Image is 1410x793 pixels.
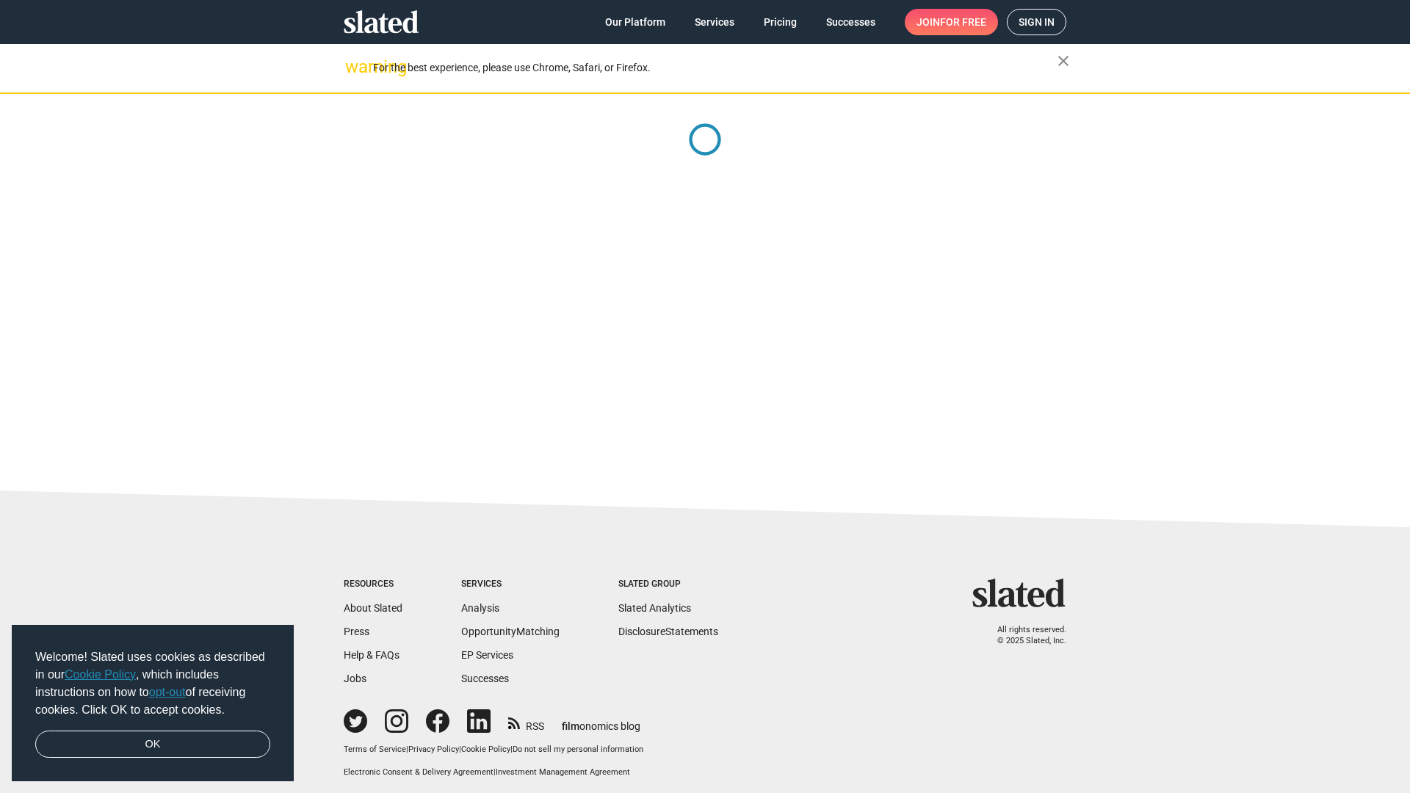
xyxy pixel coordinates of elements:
[461,745,510,754] a: Cookie Policy
[562,708,640,734] a: filmonomics blog
[344,602,402,614] a: About Slated
[510,745,513,754] span: |
[826,9,875,35] span: Successes
[764,9,797,35] span: Pricing
[618,579,718,590] div: Slated Group
[406,745,408,754] span: |
[683,9,746,35] a: Services
[605,9,665,35] span: Our Platform
[461,649,513,661] a: EP Services
[35,731,270,758] a: dismiss cookie message
[496,767,630,777] a: Investment Management Agreement
[461,626,560,637] a: OpportunityMatching
[344,745,406,754] a: Terms of Service
[1055,52,1072,70] mat-icon: close
[373,58,1057,78] div: For the best experience, please use Chrome, Safari, or Firefox.
[695,9,734,35] span: Services
[493,767,496,777] span: |
[562,720,579,732] span: film
[618,626,718,637] a: DisclosureStatements
[916,9,986,35] span: Join
[1007,9,1066,35] a: Sign in
[12,625,294,782] div: cookieconsent
[461,602,499,614] a: Analysis
[1019,10,1055,35] span: Sign in
[344,649,399,661] a: Help & FAQs
[982,625,1066,646] p: All rights reserved. © 2025 Slated, Inc.
[752,9,809,35] a: Pricing
[344,626,369,637] a: Press
[508,711,544,734] a: RSS
[344,673,366,684] a: Jobs
[408,745,459,754] a: Privacy Policy
[149,686,186,698] a: opt-out
[618,602,691,614] a: Slated Analytics
[814,9,887,35] a: Successes
[461,673,509,684] a: Successes
[344,767,493,777] a: Electronic Consent & Delivery Agreement
[593,9,677,35] a: Our Platform
[344,579,402,590] div: Resources
[513,745,643,756] button: Do not sell my personal information
[65,668,136,681] a: Cookie Policy
[345,58,363,76] mat-icon: warning
[461,579,560,590] div: Services
[905,9,998,35] a: Joinfor free
[940,9,986,35] span: for free
[35,648,270,719] span: Welcome! Slated uses cookies as described in our , which includes instructions on how to of recei...
[459,745,461,754] span: |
